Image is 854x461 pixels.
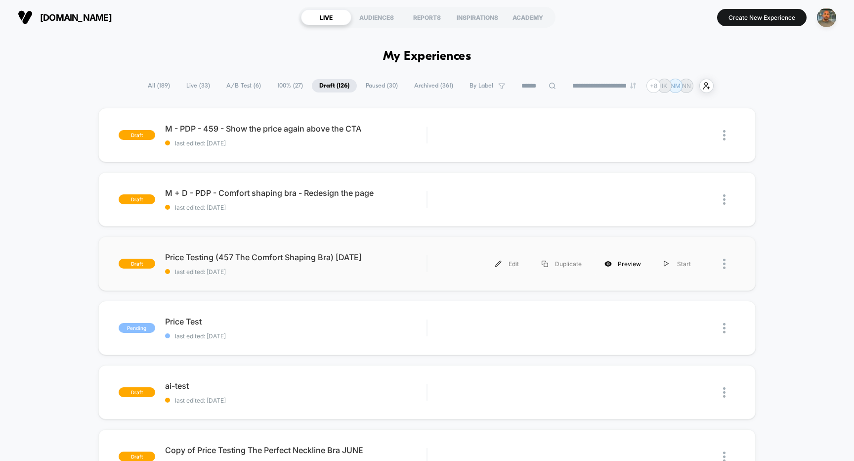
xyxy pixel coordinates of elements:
[165,381,427,391] span: ai-test
[484,253,530,275] div: Edit
[165,445,427,455] span: Copy of Price Testing The Perfect Neckline Bra JUNE
[270,79,310,92] span: 100% ( 27 )
[165,397,427,404] span: last edited: [DATE]
[542,261,548,267] img: menu
[682,82,691,90] p: NN
[723,323,726,333] img: close
[407,79,461,92] span: Archived ( 361 )
[165,124,427,134] span: M - PDP - 459 - Show the price again above the CTA
[119,130,155,140] span: draft
[814,7,839,28] button: ppic
[312,79,357,92] span: Draft ( 126 )
[165,204,427,211] span: last edited: [DATE]
[119,387,155,397] span: draft
[723,259,726,269] img: close
[179,79,217,92] span: Live ( 33 )
[495,261,502,267] img: menu
[630,83,636,89] img: end
[140,79,177,92] span: All ( 189 )
[165,268,427,276] span: last edited: [DATE]
[530,253,593,275] div: Duplicate
[119,323,155,333] span: Pending
[646,79,661,93] div: + 8
[358,79,405,92] span: Paused ( 30 )
[219,79,268,92] span: A/B Test ( 6 )
[652,253,702,275] div: Start
[717,9,807,26] button: Create New Experience
[402,9,452,25] div: REPORTS
[165,252,427,262] span: Price Testing (457 The Comfort Shaping Bra) [DATE]
[470,82,493,90] span: By Label
[165,317,427,326] span: Price Test
[593,253,652,275] div: Preview
[662,82,667,90] p: IK
[671,82,681,90] p: NM
[452,9,503,25] div: INSPIRATIONS
[664,261,669,267] img: menu
[165,332,427,340] span: last edited: [DATE]
[383,49,471,64] h1: My Experiences
[723,387,726,398] img: close
[18,10,33,25] img: Visually logo
[15,9,115,25] button: [DOMAIN_NAME]
[723,194,726,205] img: close
[301,9,351,25] div: LIVE
[503,9,553,25] div: ACADEMY
[351,9,402,25] div: AUDIENCES
[165,139,427,147] span: last edited: [DATE]
[119,194,155,204] span: draft
[817,8,836,27] img: ppic
[165,188,427,198] span: M + D - PDP - Comfort shaping bra - Redesign the page
[119,259,155,269] span: draft
[40,12,112,23] span: [DOMAIN_NAME]
[723,130,726,140] img: close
